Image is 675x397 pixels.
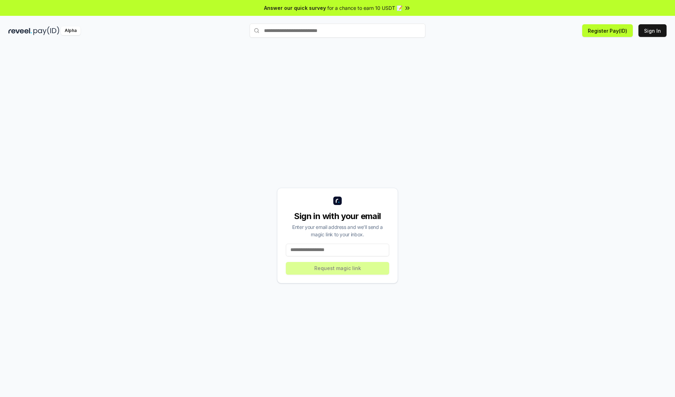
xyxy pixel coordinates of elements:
img: reveel_dark [8,26,32,35]
img: logo_small [333,197,342,205]
span: Answer our quick survey [264,4,326,12]
img: pay_id [33,26,59,35]
button: Register Pay(ID) [582,24,633,37]
span: for a chance to earn 10 USDT 📝 [327,4,403,12]
div: Enter your email address and we’ll send a magic link to your inbox. [286,223,389,238]
div: Sign in with your email [286,211,389,222]
div: Alpha [61,26,81,35]
button: Sign In [638,24,667,37]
